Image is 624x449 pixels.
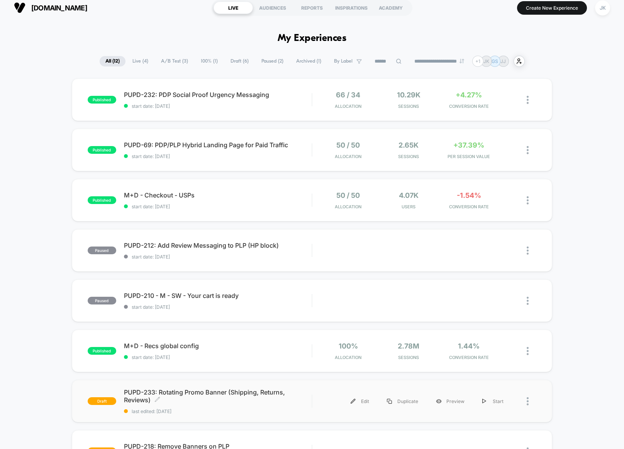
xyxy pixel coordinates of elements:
span: 50 / 50 [336,141,360,149]
img: close [527,347,529,355]
span: A/B Test ( 3 ) [155,56,194,66]
img: end [460,59,464,63]
span: draft [88,397,116,405]
div: Start [473,393,512,410]
span: 1.44% [458,342,480,350]
span: Sessions [380,154,437,159]
span: start date: [DATE] [124,304,312,310]
span: PUPD-232: PDP Social Proof Urgency Messaging [124,91,312,99]
span: paused [88,247,116,254]
div: Edit [342,393,378,410]
img: close [527,146,529,154]
p: JJ [500,58,506,64]
span: By Label [334,58,353,64]
span: PUPD-69: PDP/PLP Hybrid Landing Page for Paid Traffic [124,141,312,149]
img: close [527,96,529,104]
span: Live ( 4 ) [127,56,154,66]
div: INSPIRATIONS [332,2,371,14]
h1: My Experiences [278,33,347,44]
span: paused [88,297,116,304]
span: PUPD-210 - M - SW - Your cart is ready [124,292,312,299]
span: CONVERSION RATE [441,204,497,209]
span: 4.07k [399,191,419,199]
span: 50 / 50 [336,191,360,199]
span: M+D - Checkout - USPs [124,191,312,199]
span: published [88,96,116,104]
span: All ( 12 ) [100,56,125,66]
img: menu [482,399,486,404]
div: + 1 [472,56,483,67]
span: -1.54% [457,191,481,199]
button: [DOMAIN_NAME] [12,2,90,14]
span: start date: [DATE] [124,254,312,260]
span: M+D - Recs global config [124,342,312,350]
p: JK [483,58,489,64]
span: Sessions [380,104,437,109]
span: PER SESSION VALUE [441,154,497,159]
span: start date: [DATE] [124,153,312,159]
span: 2.78M [398,342,419,350]
div: REPORTS [292,2,332,14]
span: last edited: [DATE] [124,408,312,414]
img: close [527,397,529,405]
span: Allocation [335,355,361,360]
span: 2.65k [398,141,419,149]
p: GS [492,58,498,64]
span: +37.39% [453,141,484,149]
span: start date: [DATE] [124,204,312,209]
button: Create New Experience [517,1,587,15]
span: published [88,196,116,204]
span: Users [380,204,437,209]
span: Allocation [335,104,361,109]
span: 100% ( 1 ) [195,56,224,66]
div: AUDIENCES [253,2,292,14]
img: menu [351,399,356,404]
div: JK [595,0,610,15]
img: close [527,247,529,255]
span: 100% [339,342,358,350]
span: start date: [DATE] [124,354,312,360]
div: Duplicate [378,393,427,410]
span: PUPD-233: Rotating Promo Banner (Shipping, Returns, Reviews) [124,388,312,404]
span: Allocation [335,204,361,209]
img: close [527,297,529,305]
span: Allocation [335,154,361,159]
span: published [88,347,116,355]
span: [DOMAIN_NAME] [31,4,87,12]
span: Sessions [380,355,437,360]
img: menu [387,399,392,404]
img: close [527,196,529,204]
span: published [88,146,116,154]
span: CONVERSION RATE [441,104,497,109]
span: start date: [DATE] [124,103,312,109]
span: PUPD-212: Add Review Messaging to PLP (HP block) [124,242,312,249]
img: Visually logo [14,2,25,14]
span: CONVERSION RATE [441,355,497,360]
span: 66 / 34 [336,91,360,99]
span: Draft ( 6 ) [225,56,254,66]
div: ACADEMY [371,2,410,14]
span: 10.29k [397,91,421,99]
div: Preview [427,393,473,410]
div: LIVE [214,2,253,14]
span: +4.27% [456,91,482,99]
span: Archived ( 1 ) [290,56,327,66]
span: Paused ( 2 ) [256,56,289,66]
